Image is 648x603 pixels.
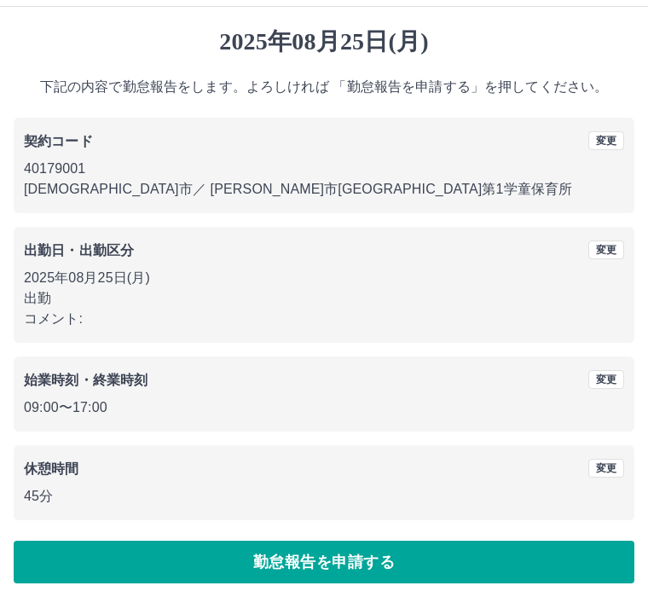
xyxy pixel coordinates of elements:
p: 下記の内容で勤怠報告をします。よろしければ 「勤怠報告を申請する」を押してください。 [14,77,634,97]
p: 40179001 [24,159,624,179]
button: 勤怠報告を申請する [14,541,634,583]
p: 出勤 [24,288,624,309]
button: 変更 [588,241,624,259]
b: 休憩時間 [24,461,79,476]
b: 出勤日・出勤区分 [24,243,134,258]
button: 変更 [588,370,624,389]
p: 2025年08月25日(月) [24,268,624,288]
p: 45分 [24,486,624,507]
b: 始業時刻・終業時刻 [24,373,148,387]
b: 契約コード [24,134,93,148]
button: 変更 [588,131,624,150]
button: 変更 [588,459,624,478]
p: 09:00 〜 17:00 [24,397,624,418]
p: [DEMOGRAPHIC_DATA]市 ／ [PERSON_NAME]市[GEOGRAPHIC_DATA]第1学童保育所 [24,179,624,200]
p: コメント: [24,309,624,329]
h1: 2025年08月25日(月) [14,27,634,56]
